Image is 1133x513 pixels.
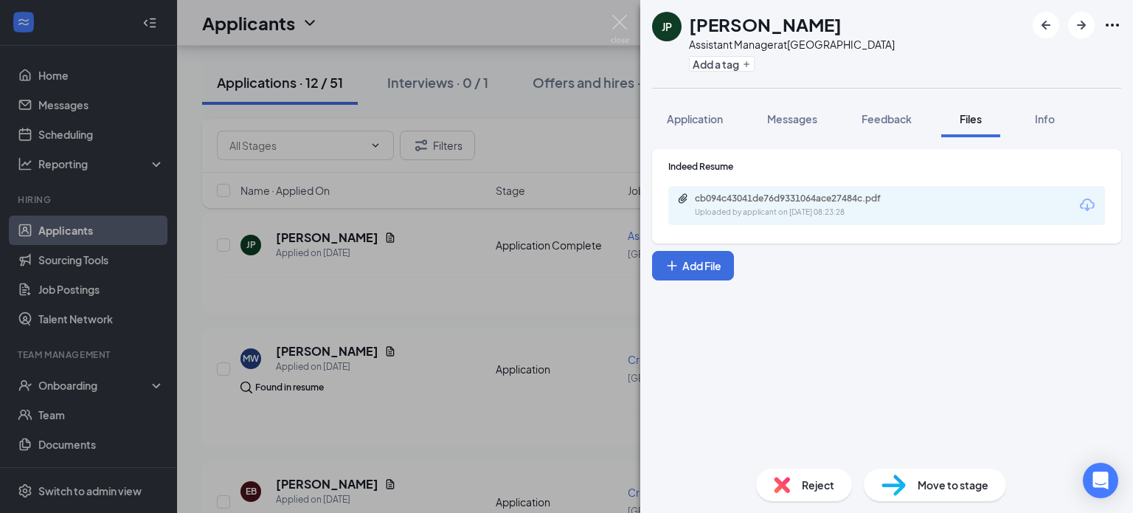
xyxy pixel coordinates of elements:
button: ArrowLeftNew [1033,12,1059,38]
div: Indeed Resume [668,160,1105,173]
span: Move to stage [918,477,988,493]
span: Reject [802,477,834,493]
div: Open Intercom Messenger [1083,463,1118,498]
span: Info [1035,112,1055,125]
h1: [PERSON_NAME] [689,12,842,37]
div: cb094c43041de76d9331064ace27484c.pdf [695,193,901,204]
span: Files [960,112,982,125]
div: Uploaded by applicant on [DATE] 08:23:28 [695,207,916,218]
span: Application [667,112,723,125]
svg: Ellipses [1103,16,1121,34]
svg: Download [1078,196,1096,214]
div: Assistant Manager at [GEOGRAPHIC_DATA] [689,37,895,52]
span: Feedback [862,112,912,125]
svg: ArrowRight [1073,16,1090,34]
span: Messages [767,112,817,125]
svg: Plus [742,60,751,69]
svg: Paperclip [677,193,689,204]
svg: ArrowLeftNew [1037,16,1055,34]
button: PlusAdd a tag [689,56,755,72]
button: Add FilePlus [652,251,734,280]
div: JP [662,19,672,34]
svg: Plus [665,258,679,273]
button: ArrowRight [1068,12,1095,38]
a: Paperclipcb094c43041de76d9331064ace27484c.pdfUploaded by applicant on [DATE] 08:23:28 [677,193,916,218]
